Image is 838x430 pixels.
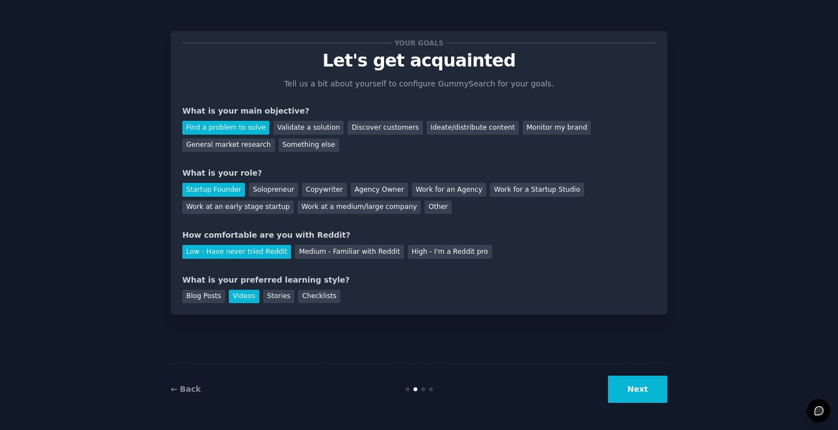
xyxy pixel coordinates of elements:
p: Tell us a bit about yourself to configure GummySearch for your goals. [279,78,559,90]
div: Checklists [298,290,340,304]
p: Let's get acquainted [182,51,656,70]
a: ← Back [171,385,201,393]
div: Monitor my brand [523,121,591,135]
div: How comfortable are you with Reddit? [182,229,656,241]
div: Startup Founder [182,183,245,197]
div: What is your role? [182,167,656,179]
div: Solopreneur [249,183,298,197]
div: Blog Posts [182,290,225,304]
div: Videos [229,290,259,304]
div: What is your preferred learning style? [182,274,656,286]
div: Work for a Startup Studio [490,183,584,197]
div: Something else [279,139,339,152]
div: Work at an early stage startup [182,201,294,214]
div: Agency Owner [351,183,408,197]
span: Your goals [392,37,446,49]
div: Validate a solution [273,121,344,135]
div: Ideate/distribute content [427,121,519,135]
div: Work at a medium/large company [298,201,421,214]
div: Low - Have never tried Reddit [182,245,291,259]
div: High - I'm a Reddit pro [408,245,492,259]
button: Next [608,376,667,403]
div: General market research [182,139,275,152]
div: What is your main objective? [182,105,656,117]
div: Medium - Familiar with Reddit [295,245,403,259]
div: Copywriter [302,183,347,197]
div: Other [425,201,452,214]
div: Find a problem to solve [182,121,269,135]
div: Stories [263,290,294,304]
div: Discover customers [348,121,422,135]
div: Work for an Agency [412,183,486,197]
